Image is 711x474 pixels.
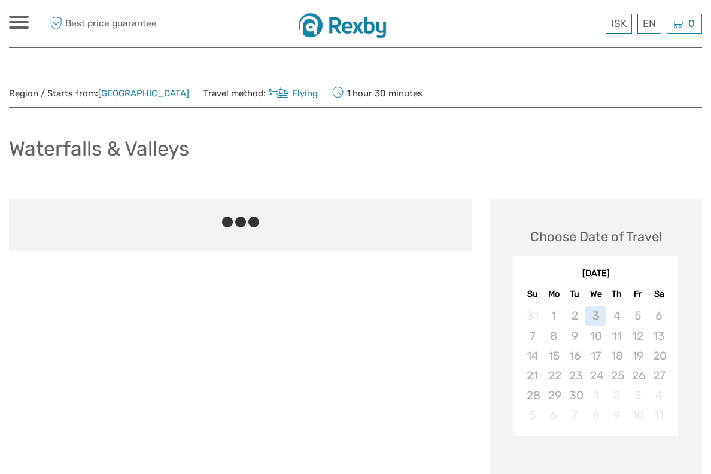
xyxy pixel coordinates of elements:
[606,346,627,366] div: Not available Thursday, September 18th, 2025
[648,306,669,326] div: Not available Saturday, September 6th, 2025
[611,17,627,29] span: ISK
[627,405,648,425] div: Not available Friday, October 10th, 2025
[585,366,606,385] div: Not available Wednesday, September 24th, 2025
[585,346,606,366] div: Not available Wednesday, September 17th, 2025
[648,326,669,346] div: Not available Saturday, September 13th, 2025
[564,346,585,366] div: Not available Tuesday, September 16th, 2025
[585,385,606,405] div: Not available Wednesday, October 1st, 2025
[564,366,585,385] div: Not available Tuesday, September 23rd, 2025
[522,326,543,346] div: Not available Sunday, September 7th, 2025
[564,405,585,425] div: Not available Tuesday, October 7th, 2025
[564,385,585,405] div: Not available Tuesday, September 30th, 2025
[564,286,585,302] div: Tu
[522,306,543,326] div: Not available Sunday, August 31st, 2025
[543,385,564,405] div: Not available Monday, September 29th, 2025
[585,405,606,425] div: Not available Wednesday, October 8th, 2025
[543,306,564,326] div: Not available Monday, September 1st, 2025
[627,385,648,405] div: Not available Friday, October 3rd, 2025
[203,84,318,101] span: Travel method:
[522,385,543,405] div: Not available Sunday, September 28th, 2025
[543,346,564,366] div: Not available Monday, September 15th, 2025
[606,405,627,425] div: Not available Thursday, October 9th, 2025
[332,84,423,101] span: 1 hour 30 minutes
[522,346,543,366] div: Not available Sunday, September 14th, 2025
[627,346,648,366] div: Not available Friday, September 19th, 2025
[543,326,564,346] div: Not available Monday, September 8th, 2025
[299,9,395,38] img: 1430-dd05a757-d8ed-48de-a814-6052a4ad6914_logo_small.jpg
[522,286,543,302] div: Su
[522,366,543,385] div: Not available Sunday, September 21st, 2025
[627,306,648,326] div: Not available Friday, September 5th, 2025
[9,136,189,161] h1: Waterfalls & Valleys
[686,17,697,29] span: 0
[606,326,627,346] div: Not available Thursday, September 11th, 2025
[47,14,183,34] span: Best price guarantee
[606,286,627,302] div: Th
[9,87,189,100] span: Region / Starts from:
[637,14,661,34] div: EN
[606,385,627,405] div: Not available Thursday, October 2nd, 2025
[522,405,543,425] div: Not available Sunday, October 5th, 2025
[543,286,564,302] div: Mo
[543,366,564,385] div: Not available Monday, September 22nd, 2025
[627,366,648,385] div: Not available Friday, September 26th, 2025
[648,366,669,385] div: Not available Saturday, September 27th, 2025
[266,88,318,99] a: Flying
[627,286,648,302] div: Fr
[513,268,678,280] div: [DATE]
[648,286,669,302] div: Sa
[585,306,606,326] div: Not available Wednesday, September 3rd, 2025
[648,405,669,425] div: Not available Saturday, October 11th, 2025
[517,306,674,425] div: month 2025-09
[648,346,669,366] div: Not available Saturday, September 20th, 2025
[606,306,627,326] div: Not available Thursday, September 4th, 2025
[530,227,662,246] div: Choose Date of Travel
[606,366,627,385] div: Not available Thursday, September 25th, 2025
[543,405,564,425] div: Not available Monday, October 6th, 2025
[585,286,606,302] div: We
[564,326,585,346] div: Not available Tuesday, September 9th, 2025
[627,326,648,346] div: Not available Friday, September 12th, 2025
[98,88,189,99] a: [GEOGRAPHIC_DATA]
[564,306,585,326] div: Not available Tuesday, September 2nd, 2025
[648,385,669,405] div: Not available Saturday, October 4th, 2025
[585,326,606,346] div: Not available Wednesday, September 10th, 2025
